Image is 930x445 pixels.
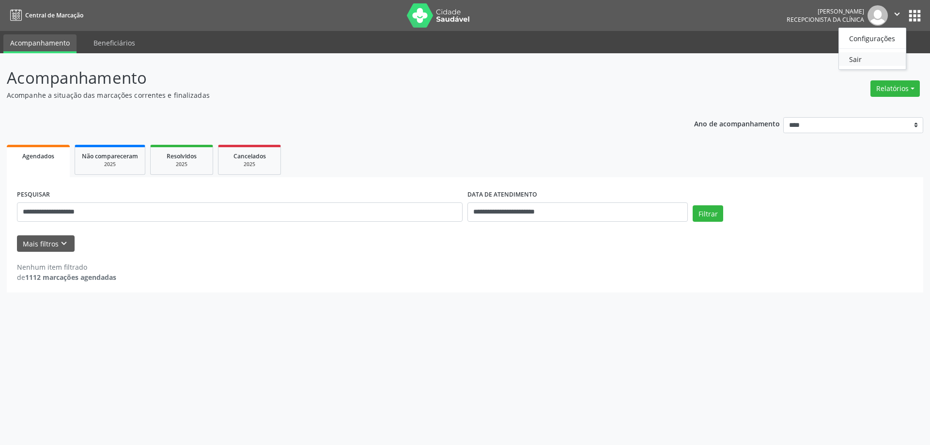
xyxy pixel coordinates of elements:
[157,161,206,168] div: 2025
[225,161,274,168] div: 2025
[17,187,50,202] label: PESQUISAR
[25,273,116,282] strong: 1112 marcações agendadas
[870,80,920,97] button: Relatórios
[59,238,69,249] i: keyboard_arrow_down
[838,28,906,70] ul: 
[7,66,648,90] p: Acompanhamento
[888,5,906,26] button: 
[868,5,888,26] img: img
[82,161,138,168] div: 2025
[906,7,923,24] button: apps
[7,90,648,100] p: Acompanhe a situação das marcações correntes e finalizadas
[839,52,906,66] a: Sair
[467,187,537,202] label: DATA DE ATENDIMENTO
[839,31,906,45] a: Configurações
[25,11,83,19] span: Central de Marcação
[892,9,902,19] i: 
[82,152,138,160] span: Não compareceram
[3,34,77,53] a: Acompanhamento
[233,152,266,160] span: Cancelados
[7,7,83,23] a: Central de Marcação
[17,235,75,252] button: Mais filtroskeyboard_arrow_down
[17,262,116,272] div: Nenhum item filtrado
[17,272,116,282] div: de
[22,152,54,160] span: Agendados
[167,152,197,160] span: Resolvidos
[694,117,780,129] p: Ano de acompanhamento
[693,205,723,222] button: Filtrar
[787,7,864,15] div: [PERSON_NAME]
[787,15,864,24] span: Recepcionista da clínica
[87,34,142,51] a: Beneficiários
